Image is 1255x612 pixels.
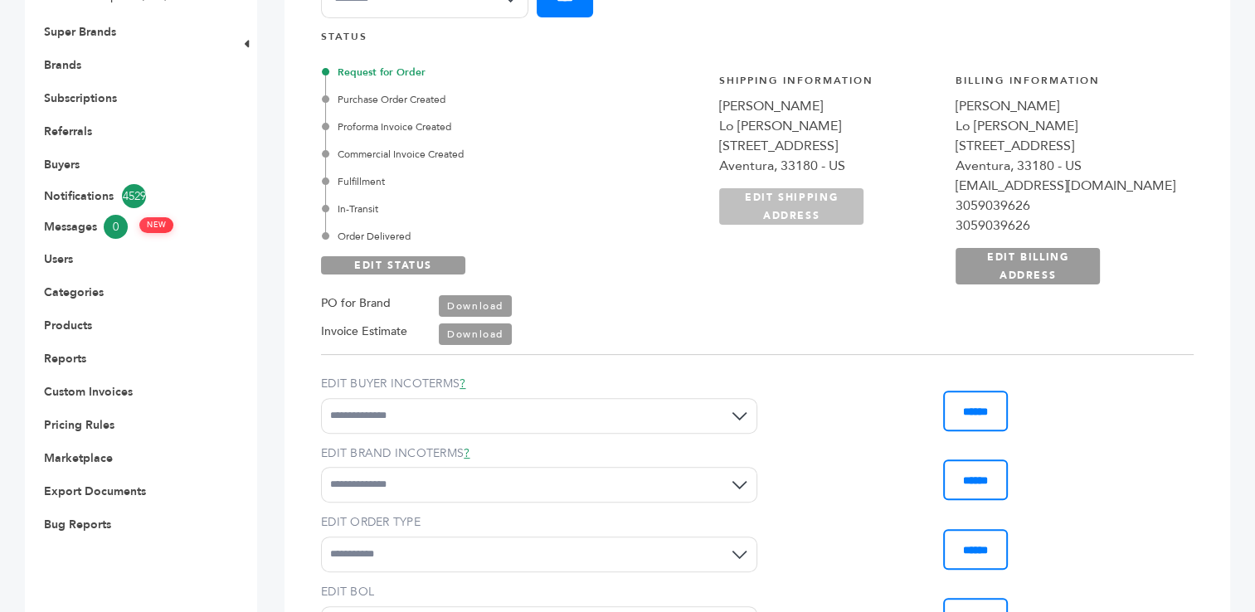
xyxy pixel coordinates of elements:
label: PO for Brand [321,294,391,313]
label: EDIT BUYER INCOTERMS [321,376,757,392]
a: Brands [44,57,81,73]
a: EDIT BILLING ADDRESS [956,248,1100,284]
a: EDIT SHIPPING ADDRESS [719,188,863,225]
h4: Shipping Information [719,74,939,96]
a: Pricing Rules [44,417,114,433]
div: Lo [PERSON_NAME] [719,116,939,136]
a: Products [44,318,92,333]
a: Reports [44,351,86,367]
div: Aventura, 33180 - US [956,156,1175,176]
div: In-Transit [325,202,626,216]
h4: STATUS [321,30,1194,52]
div: [PERSON_NAME] [956,96,1175,116]
div: 3059039626 [956,196,1175,216]
a: Subscriptions [44,90,117,106]
span: NEW [139,217,173,233]
div: Aventura, 33180 - US [719,156,939,176]
div: Fulfillment [325,174,626,189]
a: ? [464,445,469,461]
span: 0 [104,215,128,239]
div: Commercial Invoice Created [325,147,626,162]
a: EDIT STATUS [321,256,465,274]
a: Super Brands [44,24,116,40]
div: [EMAIL_ADDRESS][DOMAIN_NAME] [956,176,1175,196]
label: EDIT ORDER TYPE [321,514,757,531]
label: EDIT BOL [321,584,757,600]
a: Notifications4529 [44,184,213,208]
div: [STREET_ADDRESS] [719,136,939,156]
div: Lo [PERSON_NAME] [956,116,1175,136]
a: Bug Reports [44,517,111,532]
a: Messages0 NEW [44,215,213,239]
div: Proforma Invoice Created [325,119,626,134]
a: Export Documents [44,483,146,499]
label: Invoice Estimate [321,322,407,342]
a: Users [44,251,73,267]
div: [STREET_ADDRESS] [956,136,1175,156]
div: Request for Order [325,65,626,80]
a: Download [439,295,512,317]
a: Buyers [44,157,80,172]
a: Categories [44,284,104,300]
label: EDIT BRAND INCOTERMS [321,445,757,462]
a: Download [439,323,512,345]
a: Referrals [44,124,92,139]
h4: Billing Information [956,74,1175,96]
div: Purchase Order Created [325,92,626,107]
a: Marketplace [44,450,113,466]
a: Custom Invoices [44,384,133,400]
div: [PERSON_NAME] [719,96,939,116]
a: ? [460,376,465,391]
div: 3059039626 [956,216,1175,236]
span: 4529 [122,184,146,208]
div: Order Delivered [325,229,626,244]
